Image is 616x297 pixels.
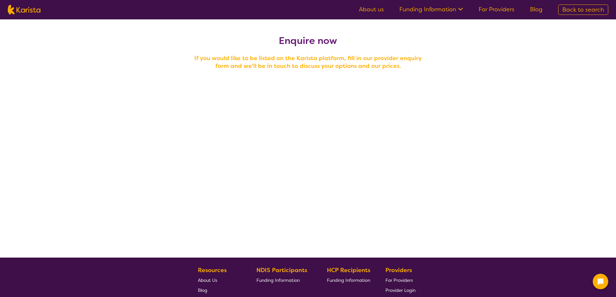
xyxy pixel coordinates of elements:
b: NDIS Participants [256,266,307,274]
span: Back to search [562,6,604,14]
a: About us [359,5,384,13]
a: About Us [198,275,241,285]
span: Provider Login [385,287,416,293]
a: Provider Login [385,285,416,295]
b: Resources [198,266,227,274]
b: HCP Recipients [327,266,370,274]
h2: Enquire now [192,35,425,47]
span: Blog [198,287,207,293]
img: Karista logo [8,5,40,15]
span: About Us [198,277,217,283]
h4: If you would like to be listed on the Karista platform, fill in our provider enquiry form and we'... [192,54,425,70]
a: Funding Information [327,275,370,285]
a: Blog [198,285,241,295]
span: For Providers [385,277,413,283]
span: Funding Information [327,277,370,283]
span: Funding Information [256,277,300,283]
a: For Providers [479,5,514,13]
a: Funding Information [256,275,312,285]
a: For Providers [385,275,416,285]
a: Blog [530,5,543,13]
a: Back to search [558,5,608,15]
b: Providers [385,266,412,274]
a: Funding Information [399,5,463,13]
